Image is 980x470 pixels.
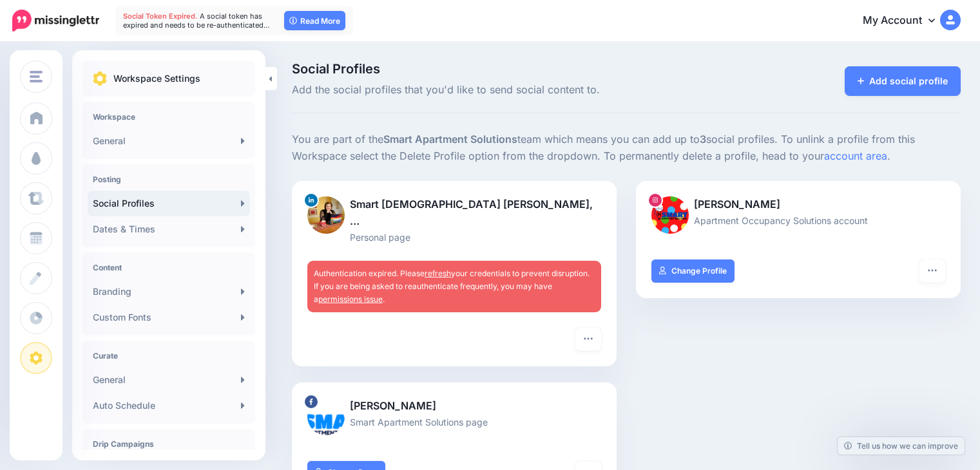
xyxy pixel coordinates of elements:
[292,131,961,165] p: You are part of the team which means you can add up to social profiles. To unlink a profile from ...
[307,398,345,435] img: 273388243_356788743117728_5079064472810488750_n-bsa130694.png
[651,196,689,234] img: 162108471_929565637859961_2209139901119392515_n-bsa130695.jpg
[318,294,383,304] a: permissions issue
[651,259,735,283] a: Change Profile
[292,62,731,75] span: Social Profiles
[113,71,200,86] p: Workspace Settings
[12,10,99,32] img: Missinglettr
[88,216,250,242] a: Dates & Times
[651,196,945,213] p: [PERSON_NAME]
[123,12,270,30] span: A social token has expired and needs to be re-authenticated…
[93,439,245,449] h4: Drip Campaigns
[88,367,250,393] a: General
[307,196,601,230] p: Smart [DEMOGRAPHIC_DATA] [PERSON_NAME], …
[307,196,345,234] img: 1719695279752-74946.png
[824,149,887,162] a: account area
[292,82,731,99] span: Add the social profiles that you'd like to send social content to.
[93,112,245,122] h4: Workspace
[425,268,451,278] a: refresh
[838,437,965,455] a: Tell us how we can improve
[93,263,245,272] h4: Content
[314,268,590,304] span: Authentication expired. Please your credentials to prevent disruption. If you are being asked to ...
[284,11,345,30] a: Read More
[383,133,517,146] b: Smart Apartment Solutions
[93,71,107,86] img: settings.png
[123,12,198,21] span: Social Token Expired.
[93,351,245,361] h4: Curate
[845,66,961,96] a: Add social profile
[30,71,43,82] img: menu.png
[88,393,250,418] a: Auto Schedule
[88,128,250,154] a: General
[88,305,250,330] a: Custom Fonts
[88,279,250,305] a: Branding
[88,191,250,216] a: Social Profiles
[93,174,245,184] h4: Posting
[307,415,601,429] p: Smart Apartment Solutions page
[700,133,706,146] b: 3
[307,230,601,245] p: Personal page
[651,213,945,228] p: Apartment Occupancy Solutions account
[307,398,601,415] p: [PERSON_NAME]
[850,5,961,37] a: My Account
